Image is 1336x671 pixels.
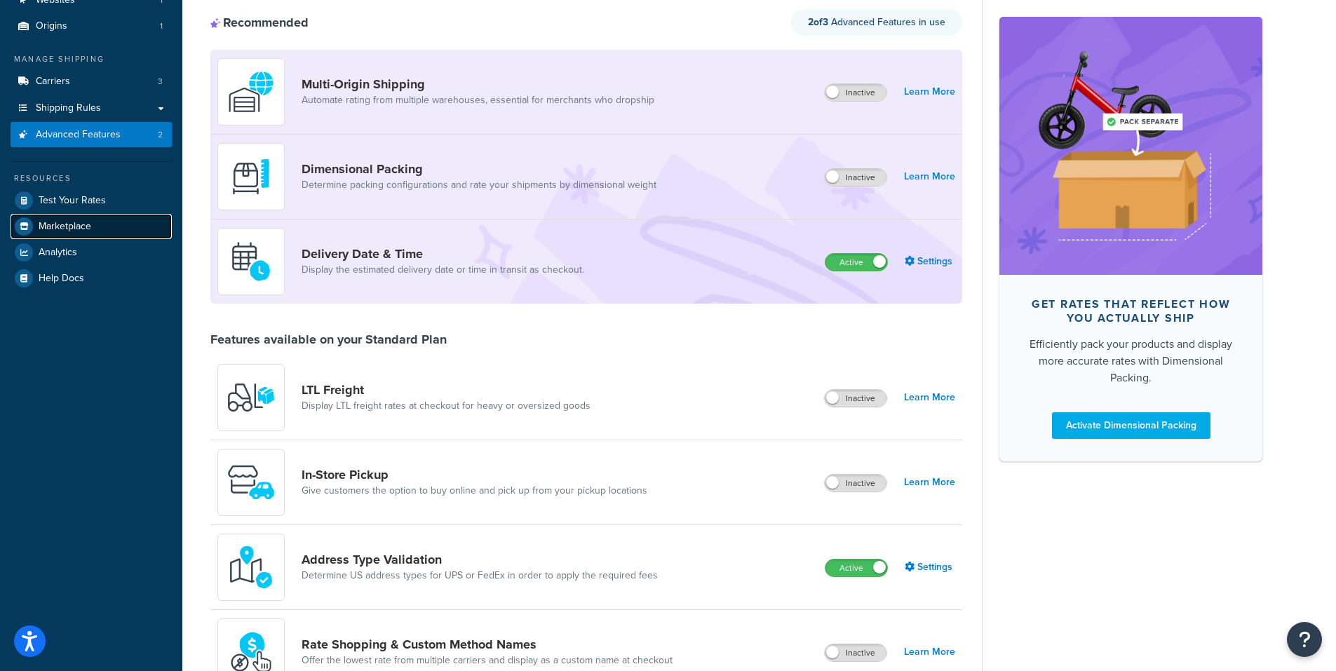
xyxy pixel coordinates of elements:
[1022,297,1240,325] div: Get rates that reflect how you actually ship
[227,237,276,286] img: gfkeb5ejjkALwAAAABJRU5ErkJggg==
[302,246,584,262] a: Delivery Date & Time
[11,95,172,121] a: Shipping Rules
[160,20,163,32] span: 1
[904,642,955,662] a: Learn More
[825,644,886,661] label: Inactive
[227,458,276,507] img: wfgcfpwTIucLEAAAAASUVORK5CYII=
[302,76,654,92] a: Multi-Origin Shipping
[11,214,172,239] a: Marketplace
[302,382,591,398] a: LTL Freight
[302,399,591,413] a: Display LTL freight rates at checkout for heavy or oversized goods
[158,129,163,141] span: 2
[302,263,584,277] a: Display the estimated delivery date or time in transit as checkout.
[227,67,276,116] img: WatD5o0RtDAAAAAElFTkSuQmCC
[904,167,955,187] a: Learn More
[904,473,955,492] a: Learn More
[302,569,658,583] a: Determine US address types for UPS or FedEx in order to apply the required fees
[36,129,121,141] span: Advanced Features
[227,373,276,422] img: y79ZsPf0fXUFUhFXDzUgf+ktZg5F2+ohG75+v3d2s1D9TjoU8PiyCIluIjV41seZevKCRuEjTPPOKHJsQcmKCXGdfprl3L4q7...
[904,388,955,407] a: Learn More
[1287,622,1322,657] button: Open Resource Center
[210,15,309,30] div: Recommended
[210,332,447,347] div: Features available on your Standard Plan
[825,84,886,101] label: Inactive
[905,557,955,577] a: Settings
[36,20,67,32] span: Origins
[904,82,955,102] a: Learn More
[825,475,886,492] label: Inactive
[39,273,84,285] span: Help Docs
[825,169,886,186] label: Inactive
[302,637,673,652] a: Rate Shopping & Custom Method Names
[1052,412,1210,439] a: Activate Dimensional Packing
[11,13,172,39] a: Origins1
[11,53,172,65] div: Manage Shipping
[905,252,955,271] a: Settings
[36,76,70,88] span: Carriers
[11,266,172,291] a: Help Docs
[825,390,886,407] label: Inactive
[36,102,101,114] span: Shipping Rules
[825,254,887,271] label: Active
[302,552,658,567] a: Address Type Validation
[11,172,172,184] div: Resources
[39,247,77,259] span: Analytics
[302,653,673,667] a: Offer the lowest rate from multiple carriers and display as a custom name at checkout
[11,188,172,213] a: Test Your Rates
[825,560,887,576] label: Active
[11,240,172,265] a: Analytics
[158,76,163,88] span: 3
[39,195,106,207] span: Test Your Rates
[1022,336,1240,386] div: Efficiently pack your products and display more accurate rates with Dimensional Packing.
[11,69,172,95] a: Carriers3
[39,221,91,233] span: Marketplace
[11,122,172,148] a: Advanced Features2
[808,15,945,29] span: Advanced Features in use
[302,484,647,498] a: Give customers the option to buy online and pick up from your pickup locations
[808,15,828,29] strong: 2 of 3
[11,69,172,95] li: Carriers
[1020,38,1241,254] img: feature-image-dim-d40ad3071a2b3c8e08177464837368e35600d3c5e73b18a22c1e4bb210dc32ac.png
[11,13,172,39] li: Origins
[227,543,276,592] img: kIG8fy0lQAAAABJRU5ErkJggg==
[11,122,172,148] li: Advanced Features
[302,467,647,482] a: In-Store Pickup
[302,178,656,192] a: Determine packing configurations and rate your shipments by dimensional weight
[227,152,276,201] img: DTVBYsAAAAAASUVORK5CYII=
[302,161,656,177] a: Dimensional Packing
[302,93,654,107] a: Automate rating from multiple warehouses, essential for merchants who dropship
